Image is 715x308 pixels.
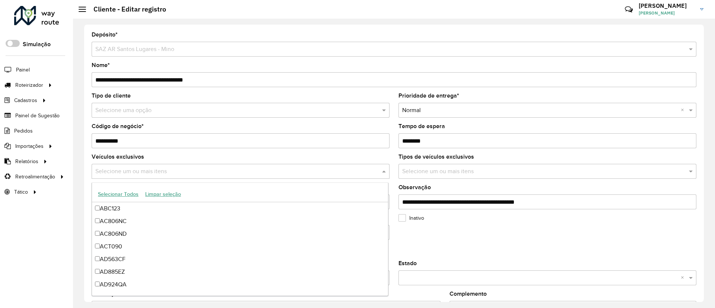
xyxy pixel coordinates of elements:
span: Roteirizador [15,81,43,89]
div: AC806NC [92,215,388,228]
span: Cadastros [14,96,37,104]
label: Nome [92,61,110,70]
span: Pedidos [14,127,33,135]
span: Clear all [681,273,687,282]
label: Veículos exclusivos [92,152,144,161]
span: Tático [14,188,28,196]
a: Contato Rápido [621,1,637,18]
div: ACT090 [92,240,388,253]
span: Clear all [681,106,687,115]
label: Estado [398,259,417,268]
span: Relatórios [15,158,38,165]
label: Tipo de cliente [92,91,131,100]
label: Observação [398,183,431,192]
span: Importações [15,142,44,150]
div: AD885EZ [92,266,388,278]
div: AD924QA [92,278,388,291]
div: ABC123 [92,202,388,215]
button: Limpar seleção [142,188,184,200]
label: Prioridade de entrega [398,91,459,100]
span: Painel [16,66,30,74]
div: AC806ND [92,228,388,240]
label: Tempo de espera [398,122,445,131]
h2: Cliente - Editar registro [86,5,166,13]
label: Depósito [92,30,118,39]
label: Tipos de veículos exclusivos [398,152,474,161]
span: Retroalimentação [15,173,55,181]
button: Selecionar Todos [95,188,142,200]
span: Painel de Sugestão [15,112,60,120]
label: Simulação [23,40,51,49]
label: Complemento [449,289,487,298]
div: AD563CF [92,253,388,266]
label: Inativo [398,214,424,222]
h3: [PERSON_NAME] [639,2,695,9]
label: Código de negócio [92,122,144,131]
span: [PERSON_NAME] [639,10,695,16]
ng-dropdown-panel: Options list [92,182,388,296]
div: AE208US [92,291,388,304]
